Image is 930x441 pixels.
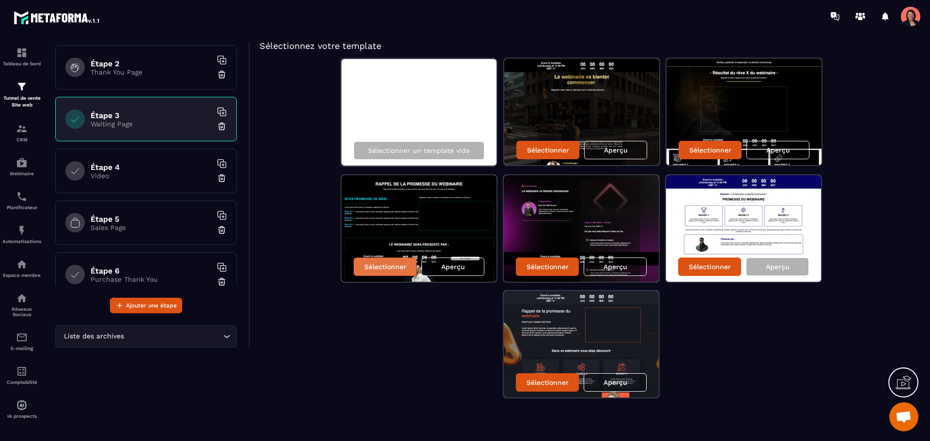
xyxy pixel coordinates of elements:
[217,173,227,183] img: trash
[2,324,41,358] a: emailemailE-mailing
[91,120,212,128] p: Waiting Page
[16,47,28,59] img: formation
[504,175,659,282] img: image
[16,365,28,377] img: accountant
[2,273,41,278] p: Espace membre
[604,263,627,271] p: Aperçu
[2,40,41,74] a: formationformationTableau de bord
[341,175,496,282] img: image
[2,74,41,116] a: formationformationTunnel de vente Site web
[368,147,470,154] p: Sélectionner un template vide
[91,111,212,120] h6: Étape 3
[666,175,821,282] img: image
[2,183,41,217] a: schedulerschedulerPlanificateur
[666,59,821,165] img: image
[2,413,41,419] p: IA prospects
[91,266,212,275] h6: Étape 6
[91,224,212,231] p: Sales Page
[689,263,731,271] p: Sélectionner
[604,146,628,154] p: Aperçu
[2,95,41,108] p: Tunnel de vente Site web
[91,59,212,68] h6: Étape 2
[889,402,918,431] div: Ouvrir le chat
[2,137,41,142] p: CRM
[16,259,28,270] img: automations
[260,39,901,53] h5: Sélectionnez votre template
[16,225,28,236] img: automations
[16,399,28,411] img: automations
[55,325,237,348] div: Search for option
[766,146,790,154] p: Aperçu
[527,263,569,271] p: Sélectionner
[16,332,28,343] img: email
[527,146,569,154] p: Sélectionner
[604,379,627,386] p: Aperçu
[62,331,126,342] span: Liste des archives
[217,225,227,235] img: trash
[2,251,41,285] a: automationsautomationsEspace membre
[689,146,731,154] p: Sélectionner
[217,70,227,79] img: trash
[126,331,221,342] input: Search for option
[2,285,41,324] a: social-networksocial-networkRéseaux Sociaux
[364,263,406,271] p: Sélectionner
[110,298,182,313] button: Ajouter une étape
[2,150,41,183] a: automationsautomationsWebinaire
[91,163,212,172] h6: Étape 4
[2,239,41,244] p: Automatisations
[504,59,659,165] img: image
[16,157,28,168] img: automations
[91,172,212,180] p: Video
[2,205,41,210] p: Planificateur
[91,214,212,224] h6: Étape 5
[217,122,227,131] img: trash
[16,191,28,202] img: scheduler
[14,9,101,26] img: logo
[2,306,41,317] p: Réseaux Sociaux
[16,292,28,304] img: social-network
[2,358,41,392] a: accountantaccountantComptabilité
[2,380,41,385] p: Comptabilité
[2,346,41,351] p: E-mailing
[2,61,41,66] p: Tableau de bord
[91,68,212,76] p: Thank You Page
[16,123,28,135] img: formation
[16,81,28,92] img: formation
[441,263,465,271] p: Aperçu
[126,301,177,310] span: Ajouter une étape
[2,171,41,176] p: Webinaire
[2,116,41,150] a: formationformationCRM
[766,263,790,271] p: Aperçu
[2,217,41,251] a: automationsautomationsAutomatisations
[504,291,659,397] img: image
[527,379,569,386] p: Sélectionner
[91,275,212,283] p: Purchase Thank You
[217,277,227,287] img: trash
